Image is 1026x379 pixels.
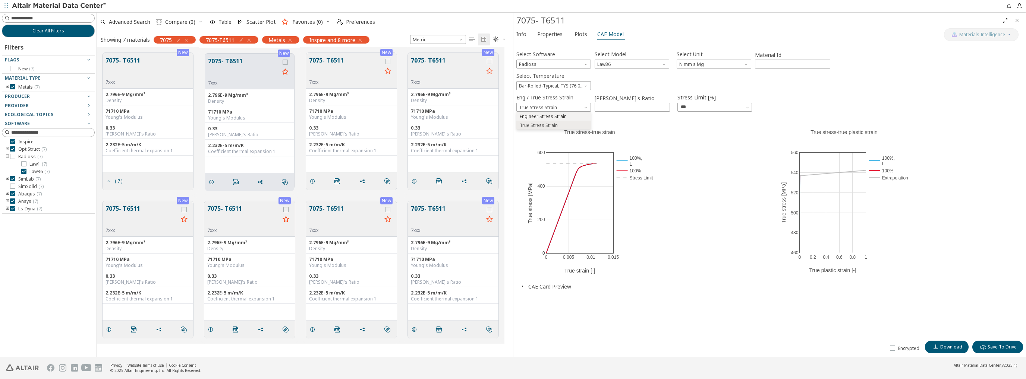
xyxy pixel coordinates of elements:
label: Select Software [516,49,555,60]
div: 2.796E-9 Mg/mm³ [207,240,292,246]
div: (v2025.1) [954,363,1017,368]
button: Theme [490,34,509,45]
div: Density [411,246,495,252]
span: Metric [410,35,466,44]
span: Download [940,344,962,350]
div: New [380,49,393,56]
div: Density [309,98,394,103]
img: AI Copilot [951,32,957,38]
span: Info [516,28,526,40]
span: Favorites (0) [292,19,323,25]
div: Young's Modulus [106,114,190,120]
button: Software [2,119,95,128]
a: Cookie Consent [169,363,196,368]
button: Table View [466,34,478,45]
div: 2.232E-5 m/m/K [309,142,394,148]
div: 2.232E-5 m/m/K [207,290,292,296]
div: 7xxx [106,227,178,233]
div: 7xxx [411,227,484,233]
span: Flags [5,57,19,63]
button: Similar search [177,322,193,337]
button: Favorite [484,214,495,226]
div: 0.33 [106,273,190,279]
div: Density [208,98,291,104]
label: [PERSON_NAME]'s Ratio [595,94,670,103]
button: Similar search [483,174,498,189]
div: 7xxx [207,227,280,233]
div: [PERSON_NAME]'s Ratio [411,279,495,285]
div: [PERSON_NAME]'s Ratio [208,132,291,138]
span: ( 7 ) [42,161,47,167]
div: [PERSON_NAME]'s Ratio [411,131,495,137]
div: grid [97,47,513,357]
div: 7075- T6511 [516,15,999,26]
div: New [278,50,290,57]
div: [PERSON_NAME]'s Ratio [106,279,190,285]
div: Density [309,246,394,252]
div: Young's Modulus [411,262,495,268]
div: 71710 MPa [207,257,292,262]
i:  [131,327,137,332]
button: Similar search [279,322,295,337]
div: New [177,49,189,56]
div: 0.33 [309,273,394,279]
span: 7075-T6511 [206,36,235,43]
button: Flags [2,55,95,64]
span: Ecological Topics [5,111,53,118]
div: 2.796E-9 Mg/mm³ [411,92,495,98]
i: toogle group [5,206,10,212]
div: 2.796E-9 Mg/mm³ [208,92,291,98]
div: Density [207,246,292,252]
span: Preferences [346,19,375,25]
i: toogle group [5,146,10,152]
div: New [482,197,494,204]
i:  [436,327,442,332]
label: Select Temperature [516,70,564,81]
button: Favorite [382,214,394,226]
div: Unit [677,60,751,69]
div: Density [106,246,190,252]
span: Provider [5,102,29,109]
img: Altair Material Data Center [12,2,107,10]
i:  [486,178,492,184]
a: Website Terms of Use [128,363,164,368]
button: Favorite [178,214,190,226]
i:  [384,178,390,184]
div: 7xxx [309,79,382,85]
button: 7075- T6511 [411,204,484,227]
i:  [980,344,986,350]
div: Eng / True Stress Strain [516,112,591,130]
div: Density [106,98,190,103]
div: Young's Modulus [309,262,394,268]
button: Similar search [381,322,397,337]
button: Close [1011,15,1023,26]
button: PDF Download [128,322,143,337]
span: ( 7 ) [44,168,50,175]
span: ( 7 ) [37,206,42,212]
i: toogle group [5,191,10,197]
div: 71710 MPa [106,108,190,114]
span: True Stress Strain [520,122,558,128]
div: [PERSON_NAME]'s Ratio [207,279,292,285]
div: Eng / True Stress Strain [516,103,591,112]
div: 0.33 [208,126,291,132]
button: Share [458,322,473,337]
button: 7075- T6511 [411,56,484,79]
i: toogle group [5,84,10,90]
span: Table [218,19,232,25]
button: CAE Card Preview [528,283,571,290]
div: 2.232E-5 m/m/K [309,290,394,296]
span: ( 7 ) [35,176,41,182]
button: ( 7 ) [103,174,126,189]
div: 2.232E-5 m/m/K [411,142,495,148]
div: 2.232E-5 m/m/K [106,142,190,148]
span: ( 7 ) [29,66,34,72]
button: Favorite [279,66,291,78]
button: PDF Download [331,322,347,337]
button: Ecological Topics [2,110,95,119]
button: Share [458,174,473,189]
button: Similar search [483,322,498,337]
div: Young's Modulus [208,115,291,121]
span: Abaqus [18,191,42,197]
i:  [436,178,442,184]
